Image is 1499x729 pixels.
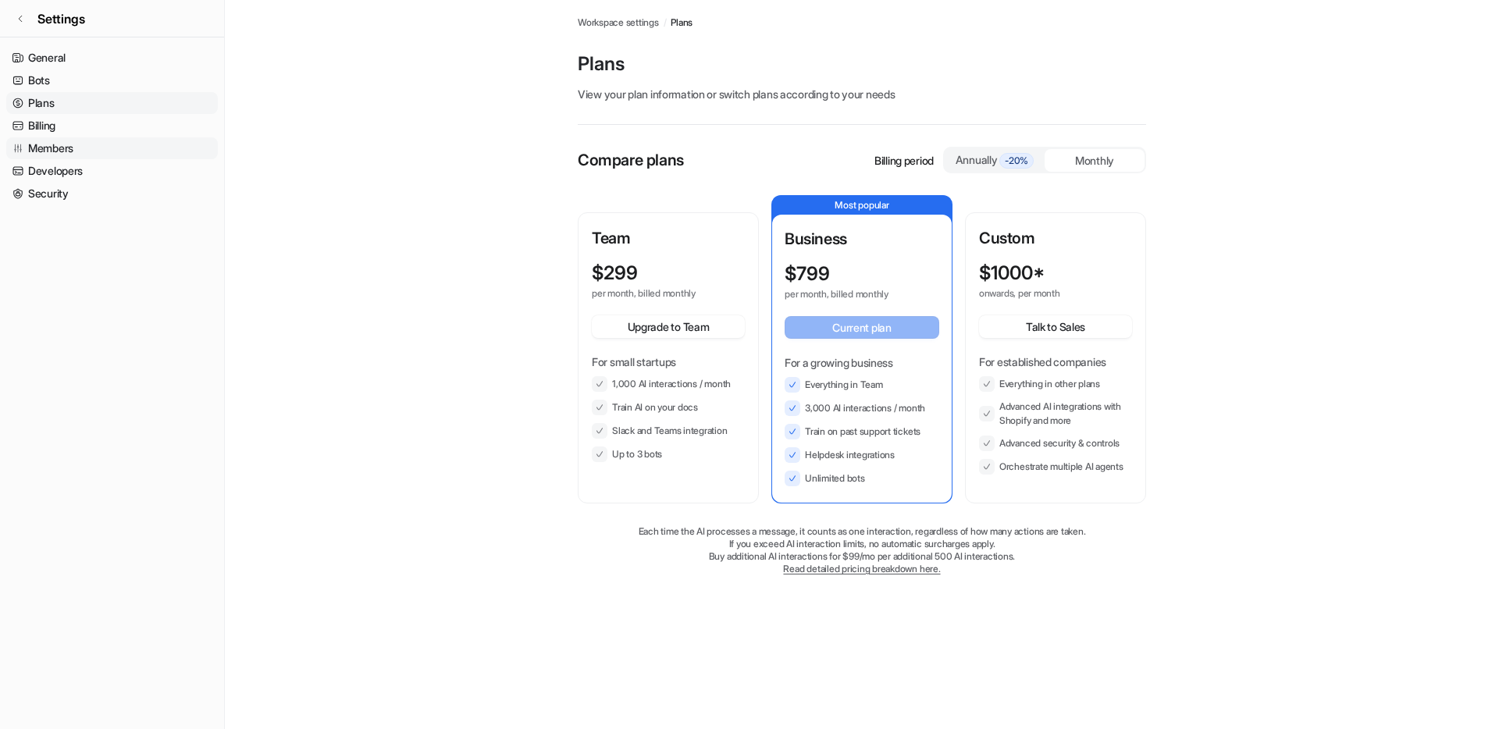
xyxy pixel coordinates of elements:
[785,288,911,300] p: per month, billed monthly
[6,115,218,137] a: Billing
[979,376,1132,392] li: Everything in other plans
[592,226,745,250] p: Team
[783,563,940,574] a: Read detailed pricing breakdown here.
[592,400,745,415] li: Train AI on your docs
[785,354,939,371] p: For a growing business
[6,47,218,69] a: General
[874,152,934,169] p: Billing period
[6,92,218,114] a: Plans
[578,52,1146,76] p: Plans
[785,447,939,463] li: Helpdesk integrations
[592,262,638,284] p: $ 299
[979,400,1132,428] li: Advanced AI integrations with Shopify and more
[785,263,830,285] p: $ 799
[979,226,1132,250] p: Custom
[592,446,745,462] li: Up to 3 bots
[999,153,1034,169] span: -20%
[671,16,693,30] a: Plans
[6,69,218,91] a: Bots
[592,423,745,439] li: Slack and Teams integration
[785,377,939,393] li: Everything in Team
[578,525,1146,538] p: Each time the AI processes a message, it counts as one interaction, regardless of how many action...
[6,160,218,182] a: Developers
[785,471,939,486] li: Unlimited bots
[592,315,745,338] button: Upgrade to Team
[772,196,952,215] p: Most popular
[578,550,1146,563] p: Buy additional AI interactions for $99/mo per additional 500 AI interactions.
[785,227,939,251] p: Business
[785,400,939,416] li: 3,000 AI interactions / month
[785,424,939,439] li: Train on past support tickets
[979,354,1132,370] p: For established companies
[6,137,218,159] a: Members
[592,376,745,392] li: 1,000 AI interactions / month
[979,315,1132,338] button: Talk to Sales
[578,148,684,172] p: Compare plans
[664,16,667,30] span: /
[951,151,1038,169] div: Annually
[578,538,1146,550] p: If you exceed AI interaction limits, no automatic surcharges apply.
[979,262,1045,284] p: $ 1000*
[979,436,1132,451] li: Advanced security & controls
[592,287,717,300] p: per month, billed monthly
[979,459,1132,475] li: Orchestrate multiple AI agents
[578,16,659,30] a: Workspace settings
[785,316,939,339] button: Current plan
[37,9,85,28] span: Settings
[592,354,745,370] p: For small startups
[979,287,1104,300] p: onwards, per month
[1045,149,1145,172] div: Monthly
[578,86,1146,102] p: View your plan information or switch plans according to your needs
[6,183,218,204] a: Security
